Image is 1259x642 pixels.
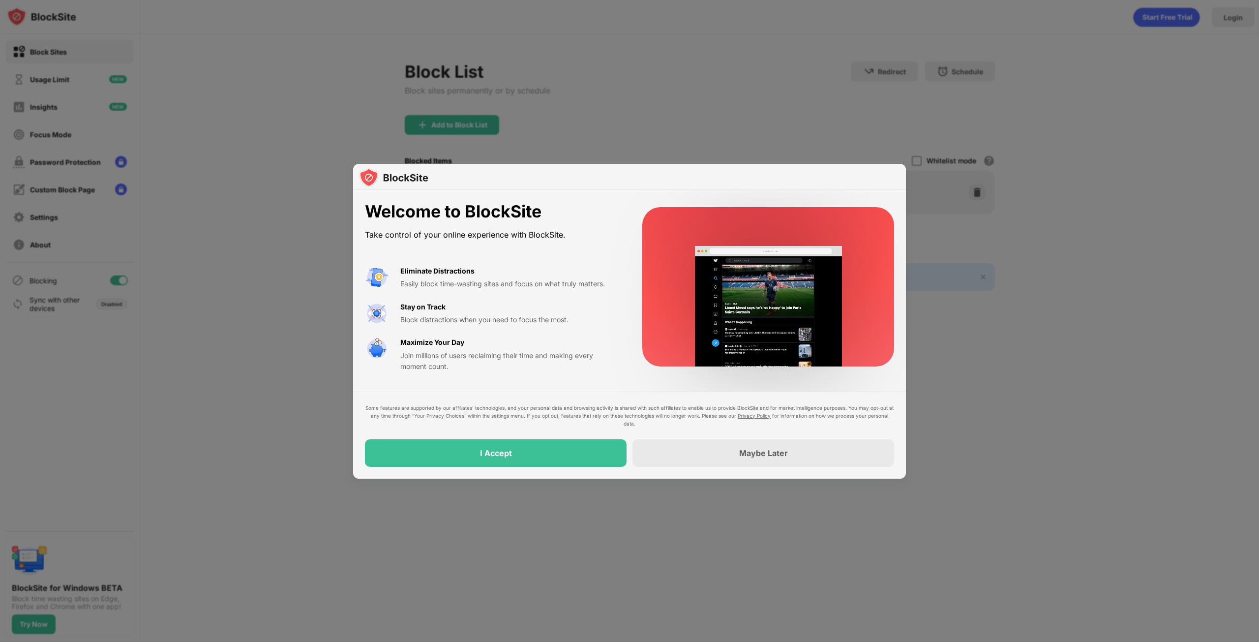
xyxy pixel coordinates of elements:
div: Welcome to BlockSite [365,202,619,222]
div: Easily block time-wasting sites and focus on what truly matters. [400,278,619,289]
div: Eliminate Distractions [400,266,475,276]
div: Maybe Later [739,448,788,458]
div: Block distractions when you need to focus the most. [400,314,619,325]
div: Join millions of users reclaiming their time and making every moment count. [400,350,619,372]
img: value-avoid-distractions.svg [365,266,389,289]
div: Take control of your online experience with BlockSite. [365,228,619,242]
div: Maximize Your Day [400,337,464,348]
img: value-focus.svg [365,302,389,325]
a: Privacy Policy [738,413,771,419]
div: I Accept [480,448,512,458]
div: Some features are supported by our affiliates’ technologies, and your personal data and browsing ... [365,404,894,428]
div: Stay on Track [400,302,446,312]
img: value-safe-time.svg [365,337,389,361]
img: logo-blocksite.svg [359,168,428,187]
